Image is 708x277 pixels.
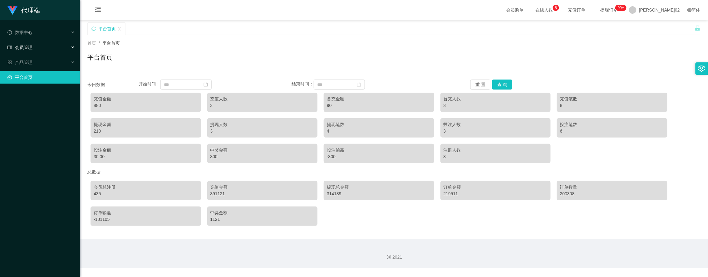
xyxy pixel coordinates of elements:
[444,184,548,191] div: 订单金额
[7,60,12,65] i: 图标： AppStore-O
[560,121,664,128] div: 投注笔数
[327,121,431,128] div: 提现笔数
[327,96,431,102] div: 首充金额
[94,96,198,102] div: 充值金额
[98,23,116,35] div: 平台首页
[327,102,431,109] div: 90
[555,5,557,11] p: 8
[210,153,315,160] div: 300
[292,82,314,87] span: 结束时间：
[327,191,431,197] div: 314189
[687,8,692,12] i: 图标： global
[7,71,75,84] a: 图标： 仪表板平台首页
[357,82,361,87] i: 图标： 日历
[444,153,548,160] div: 3
[210,147,315,153] div: 中奖金额
[7,6,17,15] img: logo.9652507e.png
[87,166,701,178] div: 总数据
[94,191,198,197] div: 435
[560,128,664,134] div: 6
[560,191,664,197] div: 200308
[87,53,112,62] h1: 平台首页
[210,216,315,223] div: 1121
[102,41,120,46] span: 平台首页
[470,80,490,90] button: 重 置
[87,0,109,20] i: 图标： menu-fold
[392,255,402,260] font: 2021
[7,45,12,50] i: 图标： table
[94,121,198,128] div: 提现金额
[139,82,160,87] span: 开始时间：
[444,147,548,153] div: 注册人数
[387,255,391,259] i: 图标： 版权所有
[210,210,315,216] div: 中奖金额
[444,96,548,102] div: 首充人数
[553,5,559,11] sup: 8
[568,7,585,12] font: 充值订单
[210,102,315,109] div: 3
[87,41,96,46] span: 首页
[535,7,553,12] font: 在线人数
[210,191,315,197] div: 391121
[615,5,627,11] sup: 1217
[560,96,664,102] div: 充值笔数
[444,128,548,134] div: 3
[94,184,198,191] div: 会员总注册
[204,82,208,87] i: 图标： 日历
[327,184,431,191] div: 提现总金额
[327,128,431,134] div: 4
[492,80,512,90] button: 查 询
[444,191,548,197] div: 219511
[695,25,701,31] i: 图标： 解锁
[15,45,32,50] font: 会员管理
[87,81,139,88] div: 今日数据
[91,27,96,31] i: 图标： 同步
[210,121,315,128] div: 提现人数
[327,153,431,160] div: -300
[7,7,40,12] a: 代理端
[444,102,548,109] div: 3
[210,184,315,191] div: 充值金额
[94,153,198,160] div: 30.00
[94,210,198,216] div: 订单输赢
[15,60,32,65] font: 产品管理
[94,102,198,109] div: 880
[118,27,121,31] i: 图标： 关闭
[210,96,315,102] div: 充值人数
[7,30,12,35] i: 图标： check-circle-o
[94,216,198,223] div: -181105
[94,128,198,134] div: 210
[560,184,664,191] div: 订单数量
[600,7,618,12] font: 提现订单
[21,0,40,20] h1: 代理端
[99,41,100,46] span: /
[15,30,32,35] font: 数据中心
[94,147,198,153] div: 投注金额
[444,121,548,128] div: 投注人数
[692,7,701,12] font: 简体
[327,147,431,153] div: 投注输赢
[560,102,664,109] div: 8
[698,65,705,72] i: 图标： 设置
[210,128,315,134] div: 3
